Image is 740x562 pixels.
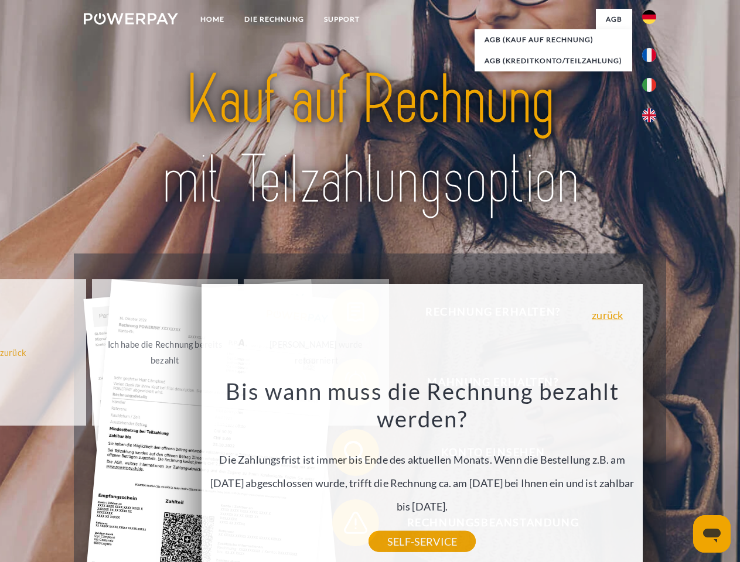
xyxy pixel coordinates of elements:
[190,9,234,30] a: Home
[642,10,656,24] img: de
[693,515,731,553] iframe: Schaltfläche zum Öffnen des Messaging-Fensters
[99,337,231,368] div: Ich habe die Rechnung bereits bezahlt
[475,50,632,71] a: AGB (Kreditkonto/Teilzahlung)
[234,9,314,30] a: DIE RECHNUNG
[369,531,476,552] a: SELF-SERVICE
[112,56,628,224] img: title-powerpay_de.svg
[209,377,636,542] div: Die Zahlungsfrist ist immer bis Ende des aktuellen Monats. Wenn die Bestellung z.B. am [DATE] abg...
[209,377,636,433] h3: Bis wann muss die Rechnung bezahlt werden?
[592,310,623,320] a: zurück
[314,9,370,30] a: SUPPORT
[84,13,178,25] img: logo-powerpay-white.svg
[642,48,656,62] img: fr
[642,78,656,92] img: it
[596,9,632,30] a: agb
[475,29,632,50] a: AGB (Kauf auf Rechnung)
[642,108,656,122] img: en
